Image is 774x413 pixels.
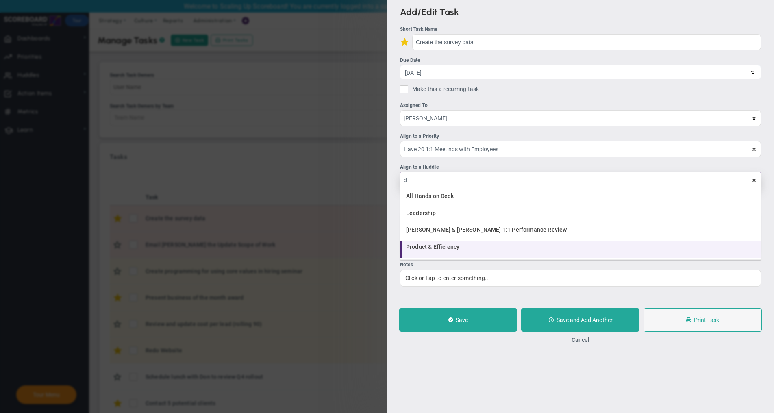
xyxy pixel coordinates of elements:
[406,244,459,250] span: Product & Efficiency
[761,177,770,183] span: clear
[400,102,759,109] div: Assigned To
[572,337,589,343] button: Cancel
[412,85,479,96] span: Make this a recurring task
[557,317,613,323] span: Save and Add Another
[399,308,517,332] button: Save
[747,65,761,80] span: select
[400,26,759,33] div: Short Task Name
[406,210,436,216] span: Leadership
[400,7,761,19] h2: Add/Edit Task
[456,317,468,323] span: Save
[521,308,639,332] button: Save and Add Another
[400,163,759,171] div: Align to a Huddle
[406,227,567,233] span: [PERSON_NAME] & [PERSON_NAME] 1:1 Performance Review
[761,146,770,152] span: clear
[400,141,761,157] input: Start typing to search Priorities
[761,115,770,122] span: clear
[412,34,761,50] input: Short Task Name
[406,193,454,199] span: All Hands on Deck
[644,308,762,332] button: Print Task
[400,57,759,64] div: Due Date
[694,317,719,323] span: Print Task
[400,110,761,126] input: Search or Invite Team Members
[400,270,761,287] div: Click or Tap to enter something...
[400,261,759,269] div: Notes
[400,133,759,140] div: Align to a Priority
[400,172,761,188] input: Start typing to search Huddles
